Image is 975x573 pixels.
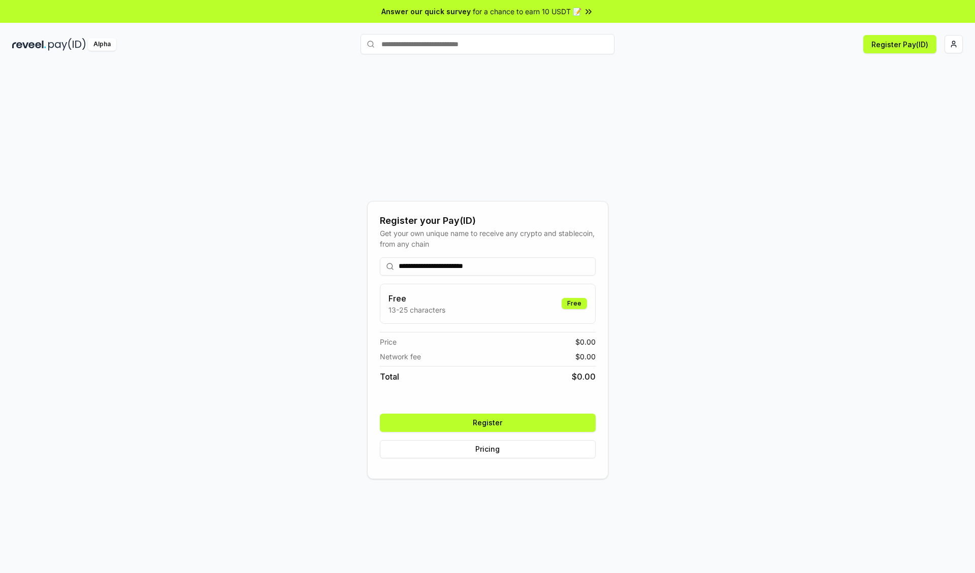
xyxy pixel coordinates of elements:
[380,214,596,228] div: Register your Pay(ID)
[863,35,936,53] button: Register Pay(ID)
[572,370,596,383] span: $ 0.00
[575,351,596,362] span: $ 0.00
[380,414,596,432] button: Register
[48,38,86,51] img: pay_id
[380,440,596,458] button: Pricing
[473,6,581,17] span: for a chance to earn 10 USDT 📝
[388,292,445,305] h3: Free
[381,6,471,17] span: Answer our quick survey
[380,228,596,249] div: Get your own unique name to receive any crypto and stablecoin, from any chain
[380,336,397,347] span: Price
[88,38,116,51] div: Alpha
[575,336,596,347] span: $ 0.00
[380,370,399,383] span: Total
[562,298,587,309] div: Free
[388,305,445,315] p: 13-25 characters
[380,351,421,362] span: Network fee
[12,38,46,51] img: reveel_dark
